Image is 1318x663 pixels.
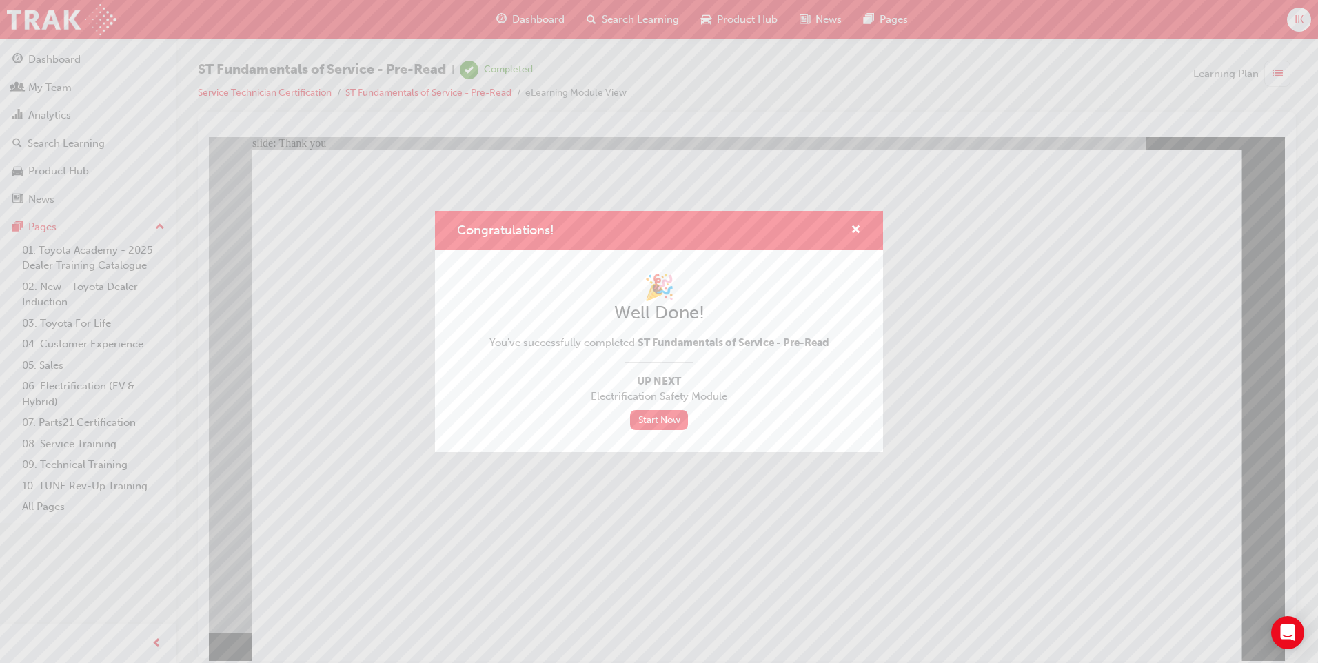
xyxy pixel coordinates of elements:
h1: 🎉 [489,272,829,303]
a: Start Now [630,410,688,430]
h2: Well Done! [489,302,829,324]
span: Congratulations! [457,223,554,238]
div: Open Intercom Messenger [1271,616,1304,649]
span: ST Fundamentals of Service - Pre-Read [638,336,829,349]
div: Congratulations! [435,211,883,451]
span: You've successfully completed [489,336,829,349]
button: cross-icon [851,222,861,239]
span: Up Next [489,374,829,389]
span: cross-icon [851,225,861,237]
span: Electrification Safety Module [489,389,829,405]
